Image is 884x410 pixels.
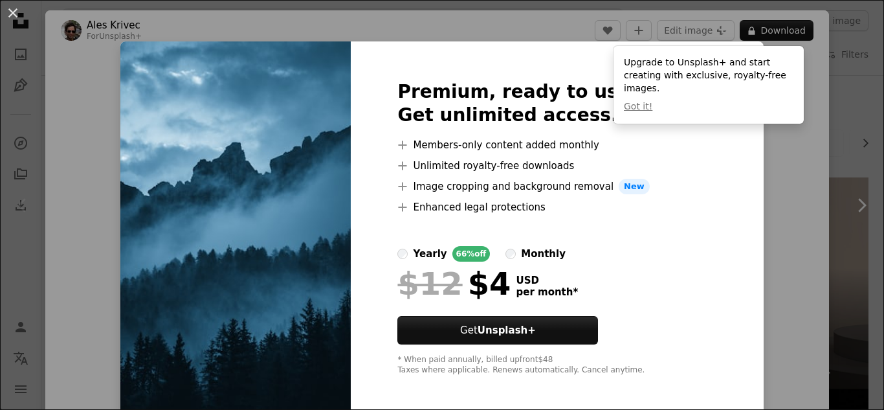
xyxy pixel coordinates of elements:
[397,80,716,127] h2: Premium, ready to use images. Get unlimited access.
[619,179,650,194] span: New
[397,158,716,174] li: Unlimited royalty-free downloads
[397,355,716,376] div: * When paid annually, billed upfront $48 Taxes where applicable. Renews automatically. Cancel any...
[397,179,716,194] li: Image cropping and background removal
[505,249,516,259] input: monthly
[478,325,536,336] strong: Unsplash+
[397,267,511,301] div: $4
[397,137,716,153] li: Members-only content added monthly
[516,286,578,298] span: per month *
[397,316,598,345] button: GetUnsplash+
[624,100,652,113] button: Got it!
[613,46,804,124] div: Upgrade to Unsplash+ and start creating with exclusive, royalty-free images.
[521,246,566,262] div: monthly
[397,199,716,215] li: Enhanced legal protections
[516,275,578,286] span: USD
[452,246,491,262] div: 66% off
[397,267,462,301] span: $12
[397,249,408,259] input: yearly66%off
[413,246,447,262] div: yearly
